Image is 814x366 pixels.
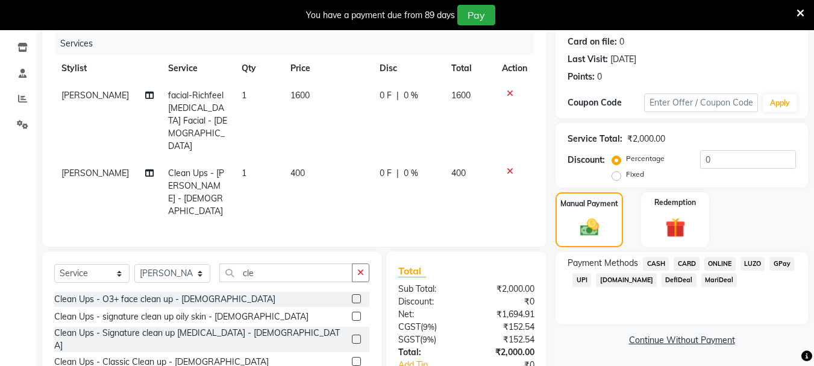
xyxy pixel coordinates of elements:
div: ( ) [389,321,466,333]
span: | [396,89,399,102]
span: [DOMAIN_NAME] [596,273,657,287]
img: _cash.svg [574,216,605,238]
span: 1600 [290,90,310,101]
span: 0 F [380,167,392,180]
div: Clean Ups - O3+ face clean up - [DEMOGRAPHIC_DATA] [54,293,275,306]
div: ₹2,000.00 [466,346,543,359]
div: Discount: [568,154,605,166]
div: Discount: [389,295,466,308]
label: Redemption [654,197,696,208]
span: | [396,167,399,180]
input: Enter Offer / Coupon Code [644,93,758,112]
div: Card on file: [568,36,617,48]
th: Disc [372,55,444,82]
button: Apply [763,94,797,112]
label: Percentage [626,153,665,164]
span: Total [398,265,426,277]
span: 400 [290,168,305,178]
div: ₹152.54 [466,321,543,333]
span: 1 [242,168,246,178]
div: Coupon Code [568,96,643,109]
div: Services [55,33,543,55]
div: Points: [568,71,595,83]
div: You have a payment due from 89 days [306,9,455,22]
span: DefiDeal [662,273,697,287]
label: Manual Payment [560,198,618,209]
input: Search or Scan [219,263,352,282]
div: Last Visit: [568,53,608,66]
span: UPI [572,273,591,287]
div: ₹0 [466,295,543,308]
span: 0 % [404,167,418,180]
span: [PERSON_NAME] [61,90,129,101]
div: Total: [389,346,466,359]
th: Stylist [54,55,161,82]
div: Service Total: [568,133,622,145]
span: 400 [451,168,466,178]
div: Clean Ups - Signature clean up [MEDICAL_DATA] - [DEMOGRAPHIC_DATA] [54,327,347,352]
th: Qty [234,55,283,82]
img: _gift.svg [659,215,692,240]
span: Clean Ups - [PERSON_NAME] - [DEMOGRAPHIC_DATA] [168,168,224,216]
label: Fixed [626,169,644,180]
span: ONLINE [704,257,736,271]
div: Clean Ups - signature clean up oily skin - [DEMOGRAPHIC_DATA] [54,311,308,323]
span: CARD [674,257,700,271]
button: Pay [457,5,495,25]
span: [PERSON_NAME] [61,168,129,178]
div: Net: [389,308,466,321]
div: ₹2,000.00 [466,283,543,295]
div: ₹2,000.00 [627,133,665,145]
div: ( ) [389,333,466,346]
span: 1600 [451,90,471,101]
th: Service [161,55,234,82]
span: 1 [242,90,246,101]
a: Continue Without Payment [558,334,806,347]
th: Price [283,55,372,82]
span: 0 % [404,89,418,102]
div: 0 [619,36,624,48]
div: Sub Total: [389,283,466,295]
span: 9% [422,335,434,344]
span: 0 F [380,89,392,102]
span: facial-Richfeel [MEDICAL_DATA] Facial - [DEMOGRAPHIC_DATA] [168,90,227,151]
div: ₹152.54 [466,333,543,346]
span: CGST [398,321,421,332]
span: CASH [643,257,669,271]
span: 9% [423,322,434,332]
span: LUZO [740,257,765,271]
span: GPay [769,257,794,271]
div: 0 [597,71,602,83]
div: ₹1,694.91 [466,308,543,321]
span: MariDeal [701,273,737,287]
span: Payment Methods [568,257,638,270]
th: Total [444,55,495,82]
div: [DATE] [610,53,636,66]
th: Action [495,55,534,82]
span: SGST [398,334,420,345]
